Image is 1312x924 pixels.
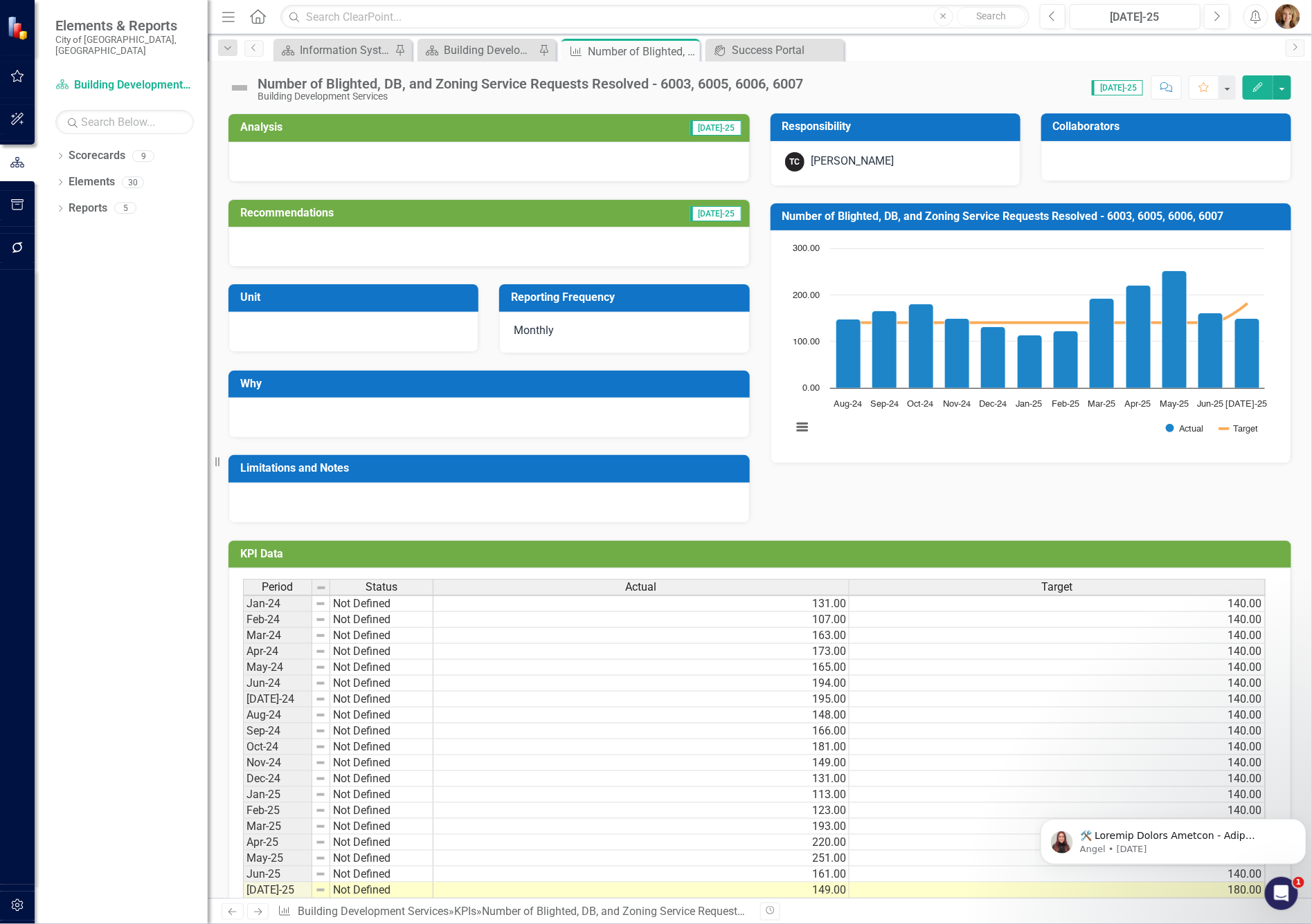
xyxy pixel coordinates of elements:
img: 8DAGhfEEPCf229AAAAAElFTkSuQmCC [316,582,327,593]
text: 300.00 [793,244,820,253]
path: Nov-24, 149. Actual. [944,319,969,389]
td: Not Defined [330,628,433,644]
td: 140.00 [850,851,1266,867]
td: Jan-24 [243,595,312,612]
td: 140.00 [850,739,1266,755]
path: Apr-25, 220. Actual. [1126,286,1151,389]
span: Target [1042,581,1073,593]
path: Jul-25, 149. Actual. [1234,319,1259,389]
h3: Limitations and Notes [240,462,743,474]
td: 140.00 [850,835,1266,851]
td: Sep-24 [243,723,312,739]
span: [DATE]-25 [690,206,742,221]
span: Actual [626,581,657,593]
td: Not Defined [330,612,433,628]
td: May-24 [243,660,312,676]
span: [DATE]-25 [690,120,742,136]
h3: Collaborators [1053,120,1284,133]
td: 251.00 [433,851,850,867]
td: Apr-24 [243,644,312,660]
text: Dec-24 [979,400,1007,409]
h3: Number of Blighted, DB, and Zoning Service Requests Resolved - 6003, 6005, 6006, 6007 [782,210,1285,223]
path: Mar-25, 193. Actual. [1089,299,1114,389]
td: 149.00 [433,883,850,898]
td: 194.00 [433,676,850,692]
span: 1 [1293,877,1304,888]
path: Oct-24, 181. Actual. [908,304,933,389]
td: 140.00 [850,676,1266,692]
td: 140.00 [850,803,1266,819]
input: Search Below... [55,110,194,134]
path: Aug-24, 148. Actual. [836,320,861,389]
div: 5 [114,203,136,214]
a: Reports [69,201,107,216]
img: Not Defined [228,77,251,99]
td: 140.00 [850,867,1266,883]
text: Aug-24 [834,400,862,409]
td: [DATE]-25 [243,883,312,898]
td: Not Defined [330,851,433,867]
td: 140.00 [850,660,1266,676]
td: 131.00 [433,595,850,612]
td: Not Defined [330,660,433,676]
td: Nov-24 [243,755,312,771]
div: Number of Blighted, DB, and Zoning Service Requests Resolved - 6003, 6005, 6006, 6007 [258,76,803,91]
td: Not Defined [330,739,433,755]
div: Information Systems [300,41,391,59]
td: Not Defined [330,771,433,787]
h3: Why [240,378,743,390]
td: Jun-25 [243,867,312,883]
span: Period [262,581,294,593]
td: Not Defined [330,755,433,771]
td: Oct-24 [243,739,312,755]
text: Mar-25 [1088,400,1115,409]
td: 165.00 [433,660,850,676]
td: 140.00 [850,755,1266,771]
img: 8DAGhfEEPCf229AAAAAElFTkSuQmCC [315,614,326,625]
span: Search [976,10,1006,21]
td: Mar-25 [243,819,312,835]
td: Not Defined [330,723,433,739]
img: 8DAGhfEEPCf229AAAAAElFTkSuQmCC [315,789,326,800]
td: 140.00 [850,628,1266,644]
div: » » [278,904,749,920]
td: 107.00 [433,612,850,628]
img: 8DAGhfEEPCf229AAAAAElFTkSuQmCC [315,726,326,737]
td: Not Defined [330,595,433,612]
td: 163.00 [433,628,850,644]
div: Building Development Services [258,91,803,102]
path: Feb-25, 123. Actual. [1053,331,1078,389]
img: 8DAGhfEEPCf229AAAAAElFTkSuQmCC [315,885,326,896]
img: 8DAGhfEEPCf229AAAAAElFTkSuQmCC [315,678,326,689]
a: Success Portal [709,41,841,59]
img: 8DAGhfEEPCf229AAAAAElFTkSuQmCC [315,646,326,657]
td: Jan-25 [243,787,312,803]
div: Number of Blighted, DB, and Zoning Service Requests Resolved - 6003, 6005, 6006, 6007 [588,43,697,60]
p: Message from Angel, sent 6w ago [45,53,254,66]
svg: Interactive chart [785,241,1272,449]
td: 161.00 [433,867,850,883]
img: 8DAGhfEEPCf229AAAAAElFTkSuQmCC [315,869,326,880]
path: May-25, 251. Actual. [1162,271,1187,389]
div: TC [785,152,805,172]
div: [DATE]-25 [1075,9,1196,26]
td: 140.00 [850,787,1266,803]
a: Building Development Services [421,41,535,59]
img: ClearPoint Strategy [7,15,32,40]
text: Oct-24 [907,400,933,409]
button: Show Actual [1166,423,1204,434]
td: Not Defined [330,644,433,660]
img: 8DAGhfEEPCf229AAAAAElFTkSuQmCC [315,853,326,864]
td: 140.00 [850,708,1266,723]
div: [PERSON_NAME] [811,154,895,169]
button: Search [957,7,1026,26]
td: Feb-25 [243,803,312,819]
text: Nov-24 [943,400,971,409]
td: 140.00 [850,644,1266,660]
h3: Reporting Frequency [511,291,742,304]
td: 140.00 [850,612,1266,628]
td: Not Defined [330,883,433,898]
td: 181.00 [433,739,850,755]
